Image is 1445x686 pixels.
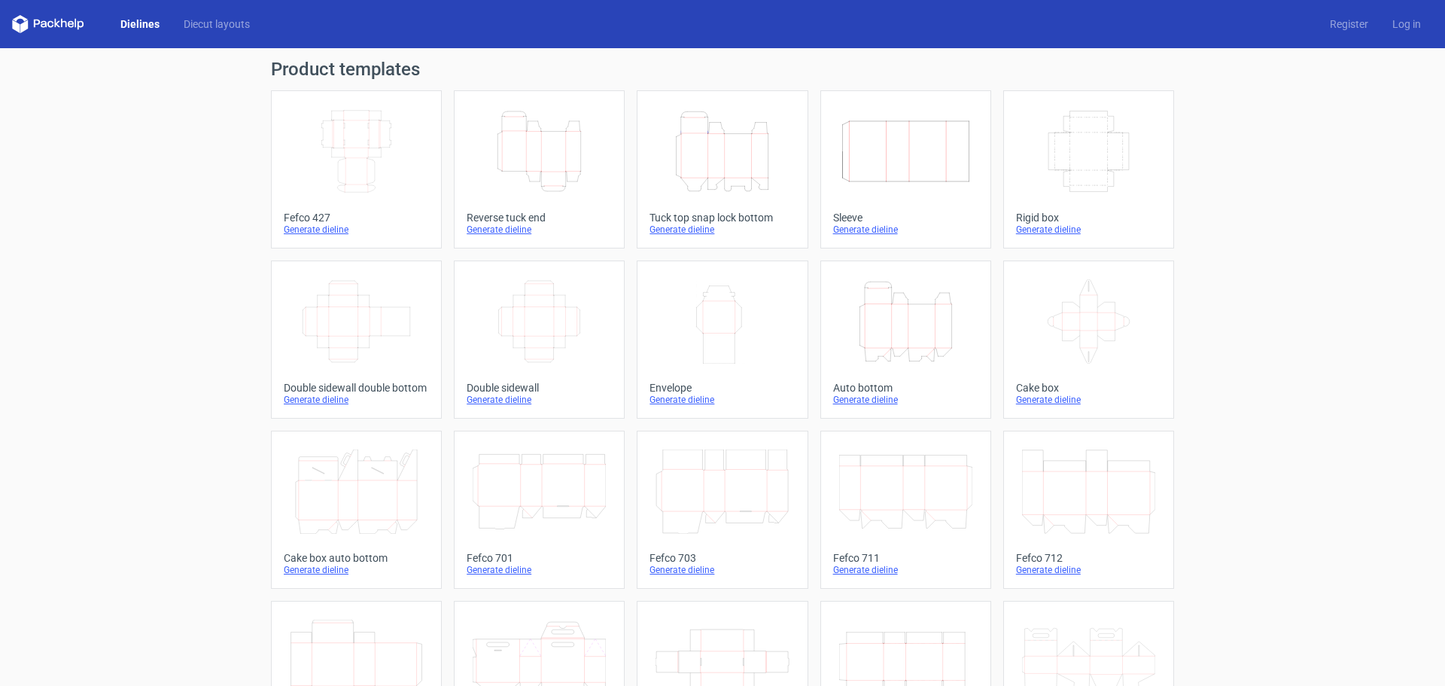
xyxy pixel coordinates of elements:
[649,212,795,224] div: Tuck top snap lock bottom
[1003,431,1174,589] a: Fefco 712Generate dieline
[271,431,442,589] a: Cake box auto bottomGenerate dieline
[833,394,978,406] div: Generate dieline
[649,564,795,576] div: Generate dieline
[1016,394,1161,406] div: Generate dieline
[467,552,612,564] div: Fefco 701
[1016,224,1161,236] div: Generate dieline
[649,382,795,394] div: Envelope
[637,431,808,589] a: Fefco 703Generate dieline
[1003,261,1174,419] a: Cake boxGenerate dieline
[1016,382,1161,394] div: Cake box
[833,212,978,224] div: Sleeve
[820,261,991,419] a: Auto bottomGenerate dieline
[833,224,978,236] div: Generate dieline
[454,90,625,248] a: Reverse tuck endGenerate dieline
[172,17,262,32] a: Diecut layouts
[271,90,442,248] a: Fefco 427Generate dieline
[1016,552,1161,564] div: Fefco 712
[1016,212,1161,224] div: Rigid box
[284,224,429,236] div: Generate dieline
[637,90,808,248] a: Tuck top snap lock bottomGenerate dieline
[271,261,442,419] a: Double sidewall double bottomGenerate dieline
[833,564,978,576] div: Generate dieline
[284,564,429,576] div: Generate dieline
[820,431,991,589] a: Fefco 711Generate dieline
[649,552,795,564] div: Fefco 703
[454,431,625,589] a: Fefco 701Generate dieline
[284,212,429,224] div: Fefco 427
[467,212,612,224] div: Reverse tuck end
[467,394,612,406] div: Generate dieline
[454,261,625,419] a: Double sidewallGenerate dieline
[284,394,429,406] div: Generate dieline
[833,382,978,394] div: Auto bottom
[833,552,978,564] div: Fefco 711
[649,394,795,406] div: Generate dieline
[637,261,808,419] a: EnvelopeGenerate dieline
[1003,90,1174,248] a: Rigid boxGenerate dieline
[467,224,612,236] div: Generate dieline
[271,60,1174,78] h1: Product templates
[1016,564,1161,576] div: Generate dieline
[820,90,991,248] a: SleeveGenerate dieline
[467,382,612,394] div: Double sidewall
[108,17,172,32] a: Dielines
[1318,17,1380,32] a: Register
[284,552,429,564] div: Cake box auto bottom
[467,564,612,576] div: Generate dieline
[1380,17,1433,32] a: Log in
[649,224,795,236] div: Generate dieline
[284,382,429,394] div: Double sidewall double bottom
